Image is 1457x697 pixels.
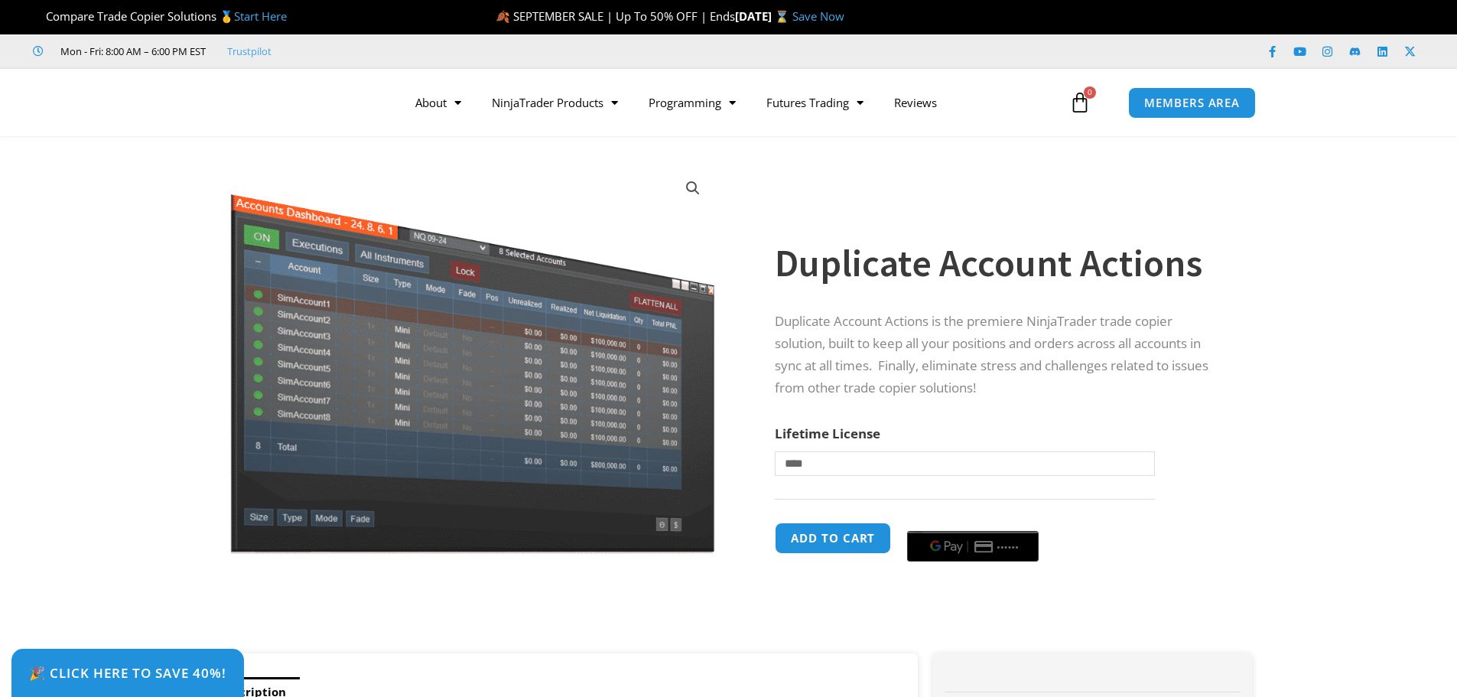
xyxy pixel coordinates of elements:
a: Programming [633,85,751,120]
iframe: Secure payment input frame [904,520,1042,522]
span: Mon - Fri: 8:00 AM – 6:00 PM EST [57,42,206,60]
a: Reviews [879,85,952,120]
button: Add to cart [775,523,891,554]
span: 🎉 Click Here to save 40%! [29,666,226,679]
text: •••••• [998,542,1021,552]
a: Futures Trading [751,85,879,120]
a: About [400,85,476,120]
span: 🍂 SEPTEMBER SALE | Up To 50% OFF | Ends [496,8,735,24]
a: MEMBERS AREA [1128,87,1256,119]
a: Save Now [792,8,844,24]
p: Duplicate Account Actions is the premiere NinjaTrader trade copier solution, built to keep all yo... [775,311,1221,399]
a: 0 [1046,80,1114,125]
span: Compare Trade Copier Solutions 🥇 [33,8,287,24]
a: 🎉 Click Here to save 40%! [11,649,244,697]
a: Start Here [234,8,287,24]
span: MEMBERS AREA [1144,97,1240,109]
img: 🏆 [34,11,45,22]
img: LogoAI | Affordable Indicators – NinjaTrader [180,75,345,130]
h1: Duplicate Account Actions [775,236,1221,290]
span: 0 [1084,86,1096,99]
button: Buy with GPay [907,531,1039,562]
a: Trustpilot [227,42,272,60]
nav: Menu [400,85,1065,120]
label: Lifetime License [775,425,880,442]
a: NinjaTrader Products [476,85,633,120]
a: View full-screen image gallery [679,174,707,202]
img: Screenshot 2024-08-26 15414455555 [226,163,718,554]
strong: [DATE] ⌛ [735,8,792,24]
